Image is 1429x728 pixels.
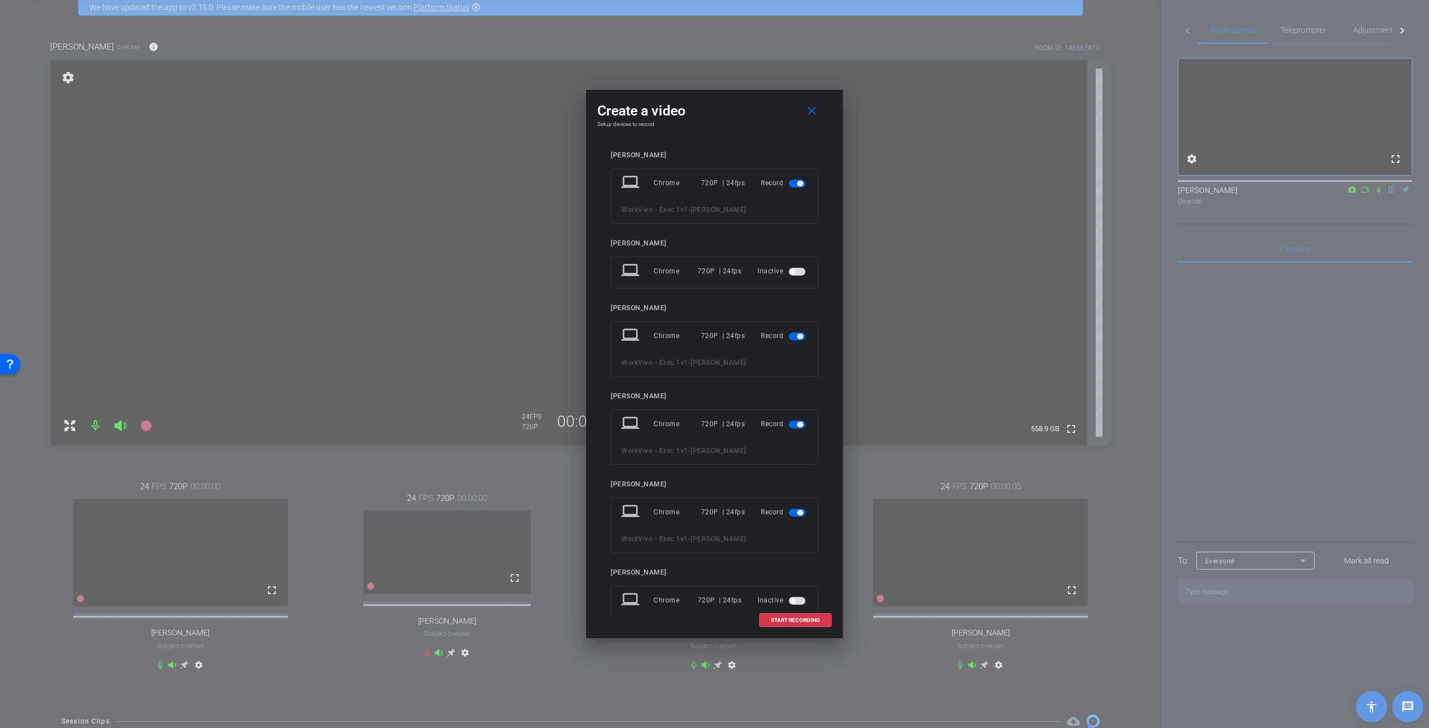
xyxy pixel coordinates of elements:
button: START RECORDING [759,613,832,627]
div: [PERSON_NAME] [611,151,818,160]
span: - [688,206,691,214]
mat-icon: laptop [621,414,641,434]
div: Record [761,173,808,193]
div: Record [761,326,808,346]
div: [PERSON_NAME] [611,304,818,312]
span: WorkVivo - Exec 1v1 [621,359,688,367]
div: Chrome [654,173,701,193]
span: [PERSON_NAME] [690,206,746,214]
div: Record [761,414,808,434]
div: Create a video [597,101,832,121]
span: [PERSON_NAME] [690,447,746,455]
div: Chrome [654,502,701,522]
mat-icon: laptop [621,261,641,281]
div: Chrome [654,261,698,281]
span: WorkVivo - Exec 1v1 [621,206,688,214]
span: [PERSON_NAME] [690,359,746,367]
div: [PERSON_NAME] [611,480,818,489]
div: 720P | 24fps [701,173,745,193]
mat-icon: laptop [621,590,641,610]
mat-icon: laptop [621,502,641,522]
span: [PERSON_NAME] [690,535,746,543]
h4: Setup devices to record [597,121,832,128]
div: Chrome [654,414,701,434]
span: START RECORDING [771,618,820,623]
div: 720P | 24fps [701,502,745,522]
div: Chrome [654,326,701,346]
mat-icon: close [805,104,819,118]
div: [PERSON_NAME] [611,392,818,401]
div: 720P | 24fps [698,590,742,610]
div: Chrome [654,590,698,610]
div: Inactive [757,590,808,610]
div: [PERSON_NAME] [611,568,818,577]
div: 720P | 24fps [698,261,742,281]
span: - [688,535,691,543]
span: - [688,447,691,455]
span: - [688,359,691,367]
span: WorkVivo - Exec 1v1 [621,535,688,543]
div: 720P | 24fps [701,326,745,346]
div: 720P | 24fps [701,414,745,434]
div: Inactive [757,261,808,281]
mat-icon: laptop [621,173,641,193]
div: [PERSON_NAME] [611,239,818,248]
mat-icon: laptop [621,326,641,346]
div: Record [761,502,808,522]
span: WorkVivo - Exec 1v1 [621,447,688,455]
